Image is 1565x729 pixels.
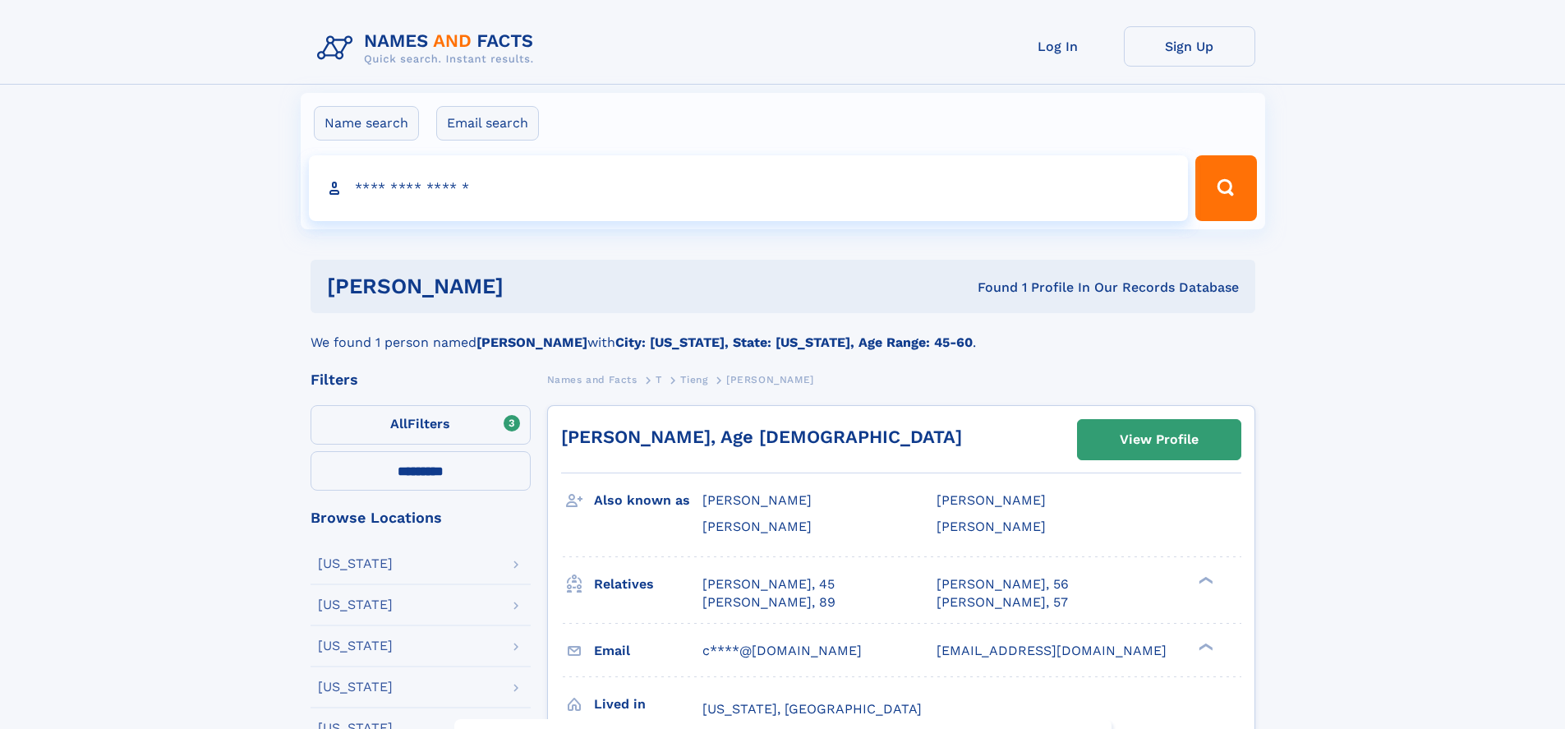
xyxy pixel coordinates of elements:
[314,106,419,141] label: Name search
[656,374,662,385] span: T
[311,405,531,445] label: Filters
[615,335,973,350] b: City: [US_STATE], State: [US_STATE], Age Range: 45-60
[1120,421,1199,459] div: View Profile
[937,492,1046,508] span: [PERSON_NAME]
[702,701,922,717] span: [US_STATE], [GEOGRAPHIC_DATA]
[1195,155,1256,221] button: Search Button
[594,570,702,598] h3: Relatives
[740,279,1239,297] div: Found 1 Profile In Our Records Database
[309,155,1189,221] input: search input
[702,575,835,593] a: [PERSON_NAME], 45
[594,637,702,665] h3: Email
[318,639,393,653] div: [US_STATE]
[311,372,531,387] div: Filters
[702,519,812,534] span: [PERSON_NAME]
[327,276,741,297] h1: [PERSON_NAME]
[937,519,1046,534] span: [PERSON_NAME]
[680,374,707,385] span: Tieng
[1078,420,1240,459] a: View Profile
[318,681,393,694] div: [US_STATE]
[547,369,638,390] a: Names and Facts
[937,593,1068,611] a: [PERSON_NAME], 57
[937,575,1069,593] a: [PERSON_NAME], 56
[561,427,962,447] a: [PERSON_NAME], Age [DEMOGRAPHIC_DATA]
[1124,26,1255,67] a: Sign Up
[680,369,707,390] a: Tieng
[702,492,812,508] span: [PERSON_NAME]
[311,26,547,71] img: Logo Names and Facts
[937,643,1167,658] span: [EMAIL_ADDRESS][DOMAIN_NAME]
[1194,574,1214,585] div: ❯
[1194,641,1214,652] div: ❯
[702,593,835,611] a: [PERSON_NAME], 89
[318,557,393,570] div: [US_STATE]
[436,106,539,141] label: Email search
[992,26,1124,67] a: Log In
[656,369,662,390] a: T
[311,313,1255,353] div: We found 1 person named with .
[476,335,587,350] b: [PERSON_NAME]
[594,690,702,718] h3: Lived in
[311,510,531,525] div: Browse Locations
[390,416,407,431] span: All
[318,598,393,611] div: [US_STATE]
[726,374,814,385] span: [PERSON_NAME]
[594,487,702,514] h3: Also known as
